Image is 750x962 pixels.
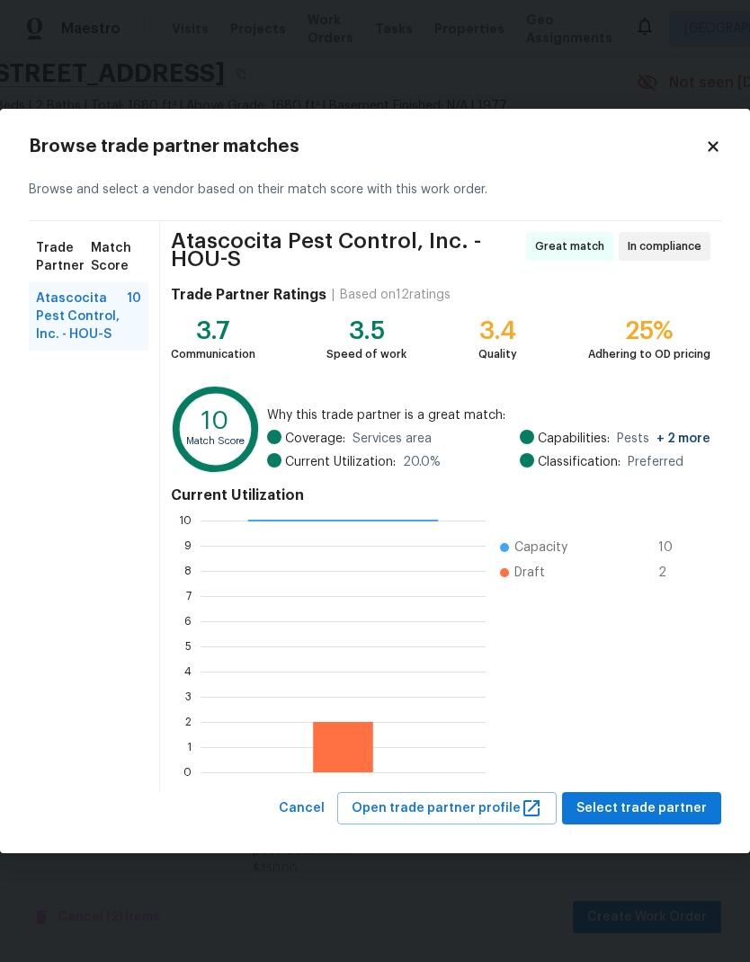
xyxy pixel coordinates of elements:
h4: Current Utilization [171,486,710,504]
span: 10 [127,289,141,343]
span: Capacity [514,539,567,557]
text: 7 [186,590,192,601]
span: Pests [617,430,710,448]
button: Open trade partner profile [337,792,557,825]
div: Browse and select a vendor based on their match score with this work order. [29,159,721,221]
span: 10 [658,539,687,557]
text: 9 [184,539,192,550]
text: 10 [179,514,192,525]
text: 6 [184,615,192,626]
h2: Browse trade partner matches [29,138,705,156]
text: 4 [184,665,192,676]
div: Communication [171,345,255,363]
span: Capabilities: [538,430,610,448]
span: Great match [535,237,612,255]
span: Classification: [538,453,621,471]
span: Preferred [628,453,683,471]
span: Match Score [91,239,141,275]
div: 25% [588,322,710,340]
span: 2 [658,564,687,582]
text: 10 [201,409,228,433]
span: Current Utilization: [285,453,396,471]
div: Based on 12 ratings [340,286,451,304]
span: + 2 more [656,432,710,445]
span: 20.0 % [403,453,441,471]
button: Select trade partner [562,792,721,825]
button: Cancel [272,792,332,825]
text: 0 [183,766,192,777]
span: In compliance [628,237,709,255]
span: Select trade partner [576,797,707,820]
text: 1 [187,741,192,752]
span: Coverage: [285,430,345,448]
div: Speed of work [326,345,406,363]
span: Draft [514,564,545,582]
span: Open trade partner profile [352,797,542,820]
div: 3.5 [326,322,406,340]
div: Adhering to OD pricing [588,345,710,363]
span: Services area [353,430,432,448]
div: Quality [478,345,517,363]
text: 5 [185,640,192,651]
text: 2 [185,716,192,726]
h4: Trade Partner Ratings [171,286,326,304]
span: Atascocita Pest Control, Inc. - HOU-S [171,232,521,268]
text: Match Score [186,436,245,446]
span: Why this trade partner is a great match: [267,406,710,424]
text: 3 [185,690,192,701]
span: Atascocita Pest Control, Inc. - HOU-S [36,289,127,343]
div: 3.4 [478,322,517,340]
div: | [326,286,340,304]
span: Trade Partner [36,239,91,275]
text: 8 [184,565,192,575]
div: 3.7 [171,322,255,340]
span: Cancel [279,797,325,820]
